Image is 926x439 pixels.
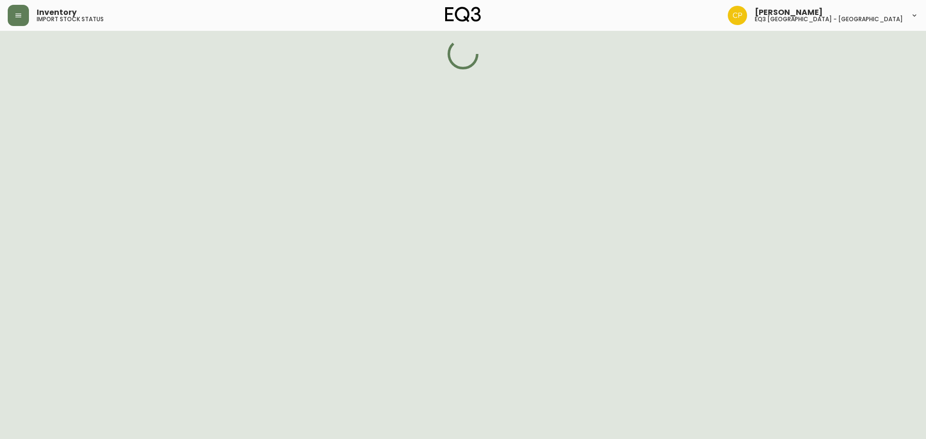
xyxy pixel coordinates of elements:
h5: import stock status [37,16,104,22]
span: [PERSON_NAME] [755,9,823,16]
h5: eq3 [GEOGRAPHIC_DATA] - [GEOGRAPHIC_DATA] [755,16,903,22]
img: logo [445,7,481,22]
span: Inventory [37,9,77,16]
img: 6aeca34137a4ce1440782ad85f87d82f [728,6,747,25]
